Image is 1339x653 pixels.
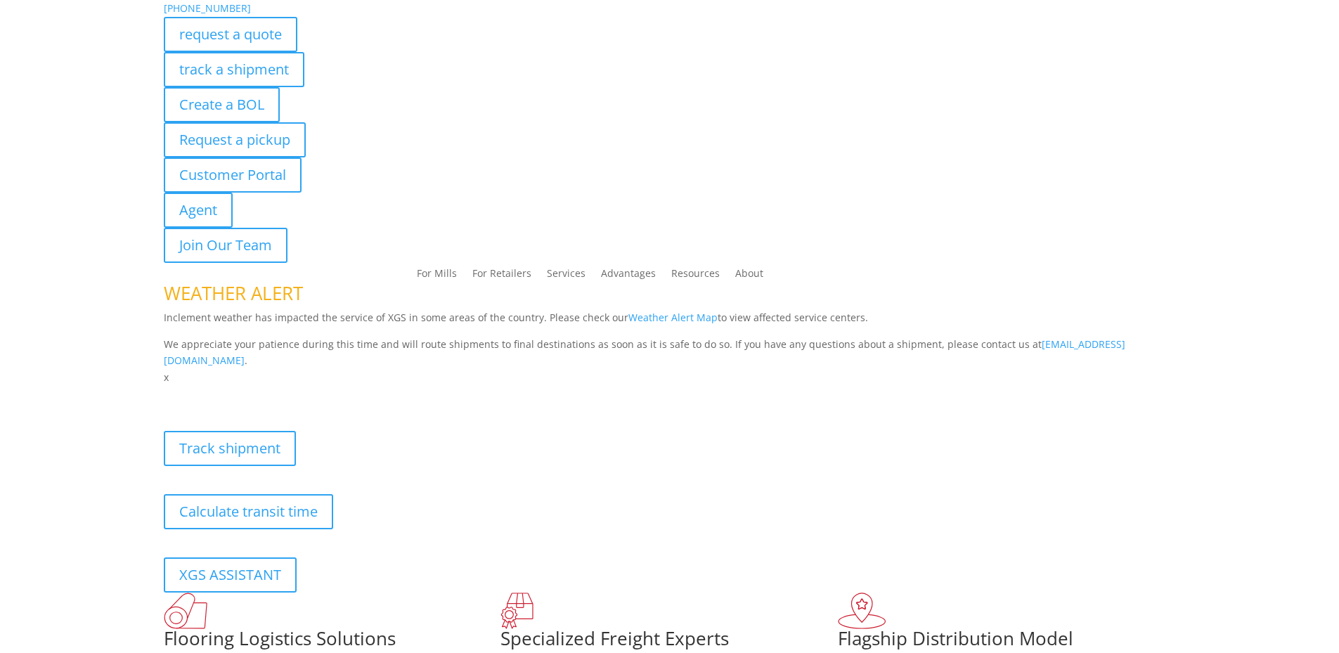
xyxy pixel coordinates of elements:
p: We appreciate your patience during this time and will route shipments to final destinations as so... [164,336,1176,370]
span: WEATHER ALERT [164,280,303,306]
a: [PHONE_NUMBER] [164,1,251,15]
a: Services [547,269,586,284]
img: xgs-icon-focused-on-flooring-red [500,593,533,629]
a: Weather Alert Map [628,311,718,324]
a: For Retailers [472,269,531,284]
a: Advantages [601,269,656,284]
a: Join Our Team [164,228,287,263]
a: Agent [164,193,233,228]
a: Calculate transit time [164,494,333,529]
a: About [735,269,763,284]
a: Request a pickup [164,122,306,157]
a: Resources [671,269,720,284]
a: Customer Portal [164,157,302,193]
img: xgs-icon-total-supply-chain-intelligence-red [164,593,207,629]
a: request a quote [164,17,297,52]
img: xgs-icon-flagship-distribution-model-red [838,593,886,629]
p: Inclement weather has impacted the service of XGS in some areas of the country. Please check our ... [164,309,1176,336]
a: XGS ASSISTANT [164,557,297,593]
p: x [164,369,1176,386]
b: Visibility, transparency, and control for your entire supply chain. [164,388,477,401]
a: Create a BOL [164,87,280,122]
a: Track shipment [164,431,296,466]
a: track a shipment [164,52,304,87]
a: For Mills [417,269,457,284]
